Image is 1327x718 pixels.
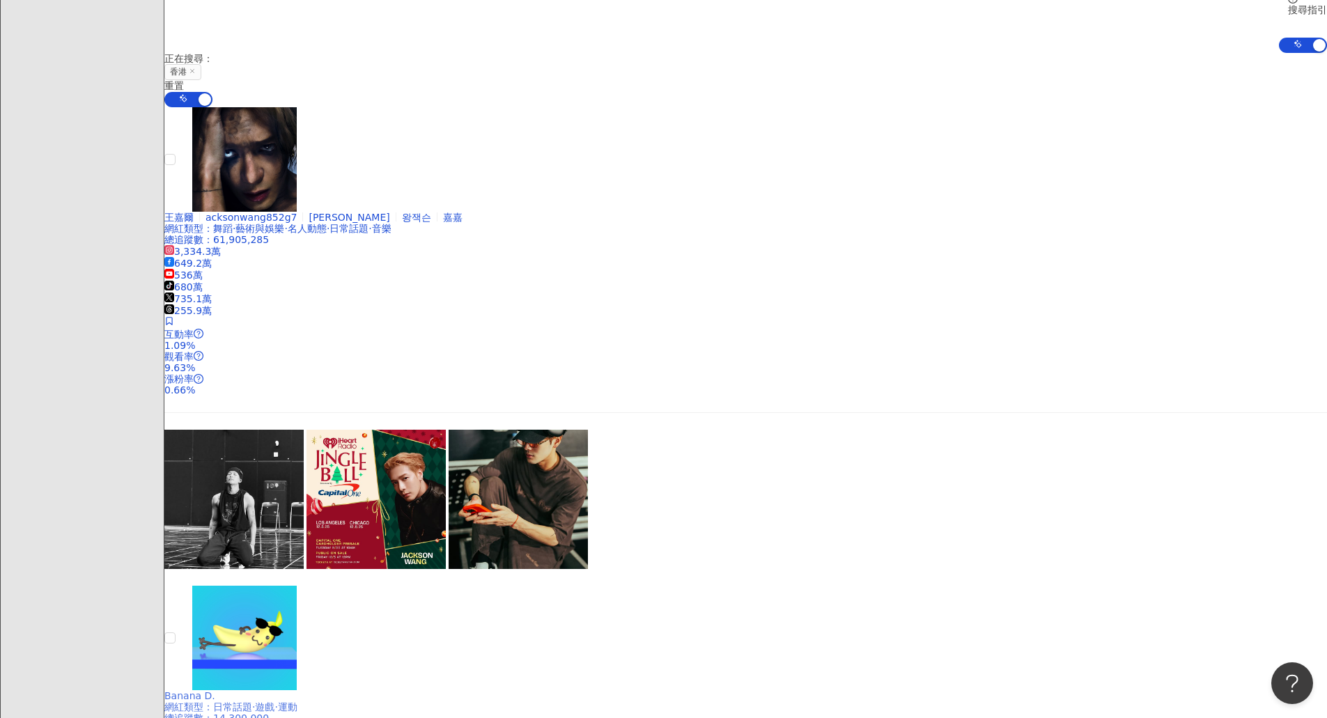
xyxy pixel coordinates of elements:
[194,329,203,338] span: question-circle
[205,212,297,223] span: acksonwang852g7
[329,223,368,234] span: 日常話題
[164,430,304,569] img: post-image
[164,80,1327,91] div: 重置
[402,212,431,223] span: 왕잭슨
[164,53,213,64] span: 正在搜尋 ：
[255,701,274,712] span: 遊戲
[164,281,203,292] span: 680萬
[164,305,212,316] span: 255.9萬
[1271,662,1313,704] iframe: Help Scout Beacon - Open
[372,223,391,234] span: 音樂
[164,690,215,701] span: Banana D.
[274,701,277,712] span: ·
[164,701,1327,712] div: 網紅類型 ：
[306,430,446,569] img: post-image
[164,293,212,304] span: 735.1萬
[164,384,1327,396] div: 0.66%
[368,223,371,234] span: ·
[443,212,463,223] span: 嘉嘉
[164,351,194,362] span: 觀看率
[327,223,329,234] span: ·
[194,374,203,384] span: question-circle
[233,223,235,234] span: ·
[164,212,194,223] span: 王嘉爾
[278,701,297,712] span: 運動
[449,430,588,569] img: post-image
[164,246,221,257] span: 3,334.3萬
[192,107,297,212] img: KOL Avatar
[309,212,389,223] span: [PERSON_NAME]
[164,64,201,80] span: 香港
[164,362,1327,373] div: 9.63%
[164,340,1327,351] div: 1.09%
[288,223,327,234] span: 名人動態
[192,586,297,690] img: KOL Avatar
[164,234,1327,245] div: 總追蹤數 ： 61,905,285
[164,107,1327,570] a: KOL Avatar王嘉爾acksonwang852g7[PERSON_NAME]왕잭슨嘉嘉網紅類型：舞蹈·藝術與娛樂·名人動態·日常話題·音樂總追蹤數：61,905,2853,334.3萬64...
[284,223,287,234] span: ·
[213,701,252,712] span: 日常話題
[164,223,1327,234] div: 網紅類型 ：
[194,351,203,361] span: question-circle
[164,258,212,269] span: 649.2萬
[1288,4,1327,15] div: 搜尋指引
[164,373,194,384] span: 漲粉率
[213,223,233,234] span: 舞蹈
[252,701,255,712] span: ·
[235,223,284,234] span: 藝術與娛樂
[164,270,203,281] span: 536萬
[164,329,194,340] span: 互動率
